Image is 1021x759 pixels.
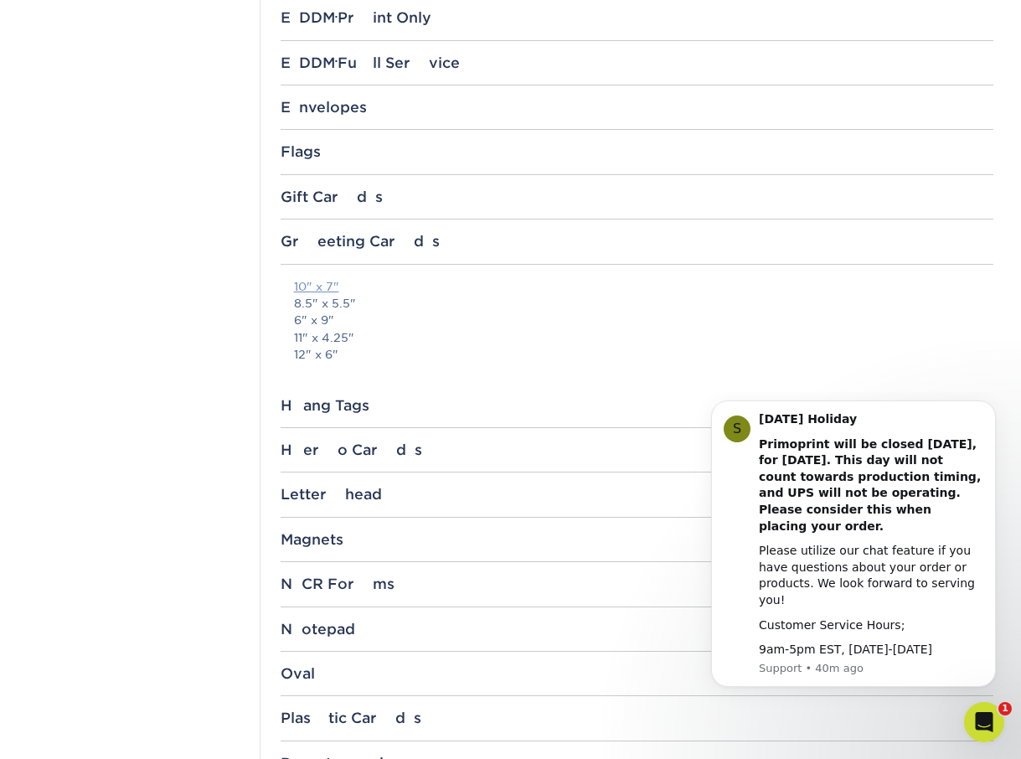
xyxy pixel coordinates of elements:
[281,99,993,116] div: Envelopes
[281,665,993,682] div: Oval
[281,143,993,160] div: Flags
[281,397,993,414] div: Hang Tags
[294,313,334,327] a: 6" x 9"
[281,621,993,638] div: Notepad
[294,297,356,310] a: 8.5" x 5.5"
[281,576,993,592] div: NCR Forms
[281,188,993,205] div: Gift Cards
[335,59,338,66] small: ®
[998,702,1012,715] span: 1
[281,486,993,503] div: Letterhead
[964,702,1004,742] iframe: Intercom live chat
[4,708,142,753] iframe: Google Customer Reviews
[335,14,338,22] small: ®
[294,280,339,293] a: 10" x 7"
[294,331,354,344] a: 11" x 4.25"
[281,233,993,250] div: Greeting Cards
[281,531,993,548] div: Magnets
[686,392,1021,714] iframe: Intercom notifications message
[281,710,993,726] div: Plastic Cards
[281,54,993,71] div: EDDM Full Service
[294,348,338,361] a: 12" x 6"
[281,9,993,26] div: EDDM Print Only
[281,441,993,458] div: Hero Cards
